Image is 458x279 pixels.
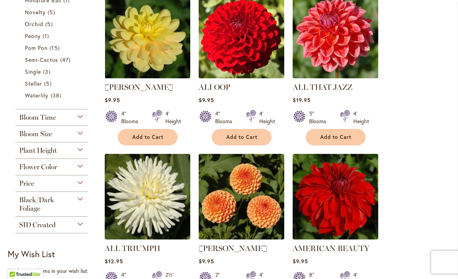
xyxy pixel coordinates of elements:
[48,8,57,16] span: 5
[309,110,331,125] div: 5" Blooms
[25,68,41,75] span: Single
[199,83,230,92] a: ALI OOP
[199,73,284,80] a: ALI OOP
[49,44,61,52] span: 15
[293,154,378,239] img: AMERICAN BEAUTY
[212,129,272,145] button: Add to Cart
[226,134,258,140] span: Add to Cart
[199,96,214,104] span: $9.95
[105,244,160,253] a: ALL TRIUMPH
[293,258,308,265] span: $9.95
[165,110,181,125] div: 4' Height
[25,80,42,87] span: Stellar
[25,44,48,51] span: Pom Pon
[199,234,284,241] a: AMBER QUEEN
[19,163,57,171] span: Flower Color
[25,92,48,99] span: Waterlily
[44,79,53,87] span: 5
[293,234,378,241] a: AMERICAN BEAUTY
[259,110,275,125] div: 4' Height
[353,110,369,125] div: 4' Height
[105,154,190,239] img: ALL TRIUMPH
[25,56,80,64] a: Semi-Cactus 47
[6,252,27,273] iframe: Launch Accessibility Center
[199,258,214,265] span: $9.95
[19,221,56,229] span: SID Created
[8,267,100,275] div: You have no items in your wish list.
[293,96,311,104] span: $19.95
[25,79,80,87] a: Stellar 5
[105,83,173,92] a: [PERSON_NAME]
[19,146,57,155] span: Plant Height
[25,68,80,76] a: Single 3
[105,73,190,80] a: AHOY MATEY
[293,244,369,253] a: AMERICAN BEAUTY
[25,8,80,16] a: Novelty 5
[25,32,80,40] a: Peony 1
[306,129,366,145] button: Add to Cart
[320,134,352,140] span: Add to Cart
[43,32,51,40] span: 1
[19,179,34,188] span: Price
[199,154,284,239] img: AMBER QUEEN
[121,110,143,125] div: 4" Blooms
[25,20,43,28] span: Orchid
[19,196,54,213] span: Black/Dark Foliage
[60,56,72,64] span: 47
[25,20,80,28] a: Orchid 5
[293,83,353,92] a: ALL THAT JAZZ
[215,110,237,125] div: 4" Blooms
[25,44,80,52] a: Pom Pon 15
[105,234,190,241] a: ALL TRIUMPH
[19,130,52,138] span: Bloom Size
[43,68,52,76] span: 3
[25,32,41,40] span: Peony
[105,258,123,265] span: $12.95
[8,248,55,259] strong: My Wish List
[25,91,80,99] a: Waterlily 38
[118,129,178,145] button: Add to Cart
[199,244,267,253] a: [PERSON_NAME]
[105,96,120,104] span: $9.95
[293,73,378,80] a: ALL THAT JAZZ
[51,91,63,99] span: 38
[25,8,46,16] span: Novelty
[19,113,56,122] span: Bloom Time
[132,134,164,140] span: Add to Cart
[45,20,54,28] span: 5
[25,56,58,63] span: Semi-Cactus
